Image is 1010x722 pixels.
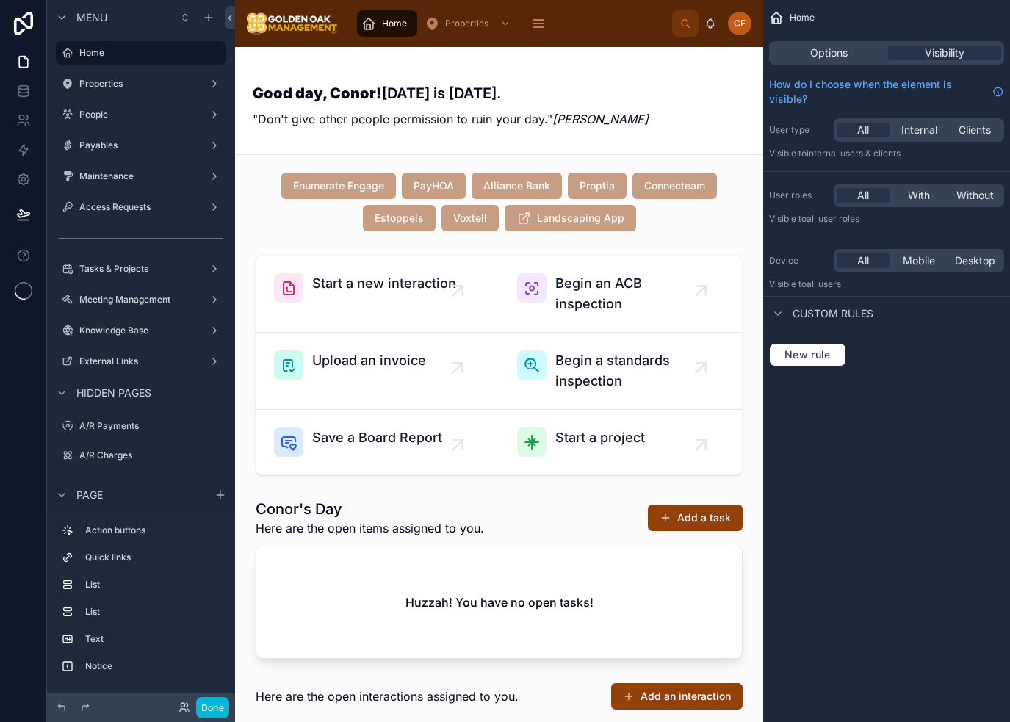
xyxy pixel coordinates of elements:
label: User roles [769,189,828,201]
a: How do I choose when the element is visible? [769,77,1004,107]
span: Without [956,188,994,203]
label: Payables [79,140,203,151]
strong: Good day, Conor! [253,84,382,102]
span: Internal users & clients [807,148,901,159]
a: Properties [56,72,226,95]
p: "Don't give other people permission to ruin your day." [253,110,649,128]
span: Internal [901,123,937,137]
a: Tasks & Projects [56,257,226,281]
span: Home [382,18,407,29]
span: How do I choose when the element is visible? [769,77,986,107]
label: External Links [79,355,203,367]
a: Home [357,10,417,37]
label: List [85,606,220,618]
span: Page [76,488,103,502]
a: A/R Charges [56,444,226,467]
a: People [56,103,226,126]
label: Knowledge Base [79,325,203,336]
label: User type [769,124,828,136]
label: A/R Charges [79,450,223,461]
label: Tasks & Projects [79,263,203,275]
span: Visibility [925,46,964,60]
em: [PERSON_NAME] [552,112,649,126]
p: Visible to [769,278,1004,290]
h3: [DATE] is [DATE]. [253,82,649,104]
label: Device [769,255,828,267]
span: Options [810,46,848,60]
p: Visible to [769,148,1004,159]
a: Access Requests [56,195,226,219]
span: CF [734,18,746,29]
span: Properties [445,18,488,29]
a: Meeting Management [56,288,226,311]
span: All [857,123,869,137]
p: Visible to [769,213,1004,225]
span: All [857,253,869,268]
span: Menu [76,10,107,25]
button: Done [196,697,229,718]
label: Text [85,633,220,645]
span: Desktop [955,253,995,268]
a: Knowledge Base [56,319,226,342]
label: List [85,579,220,591]
label: Action buttons [85,524,220,536]
label: People [79,109,203,120]
span: all users [807,278,841,289]
span: Custom rules [793,306,873,321]
a: Payables [56,134,226,157]
span: Clients [959,123,991,137]
label: Home [79,47,217,59]
div: scrollable content [47,512,235,693]
div: scrollable content [350,7,672,40]
label: Meeting Management [79,294,203,306]
label: Access Requests [79,201,203,213]
img: App logo [247,12,338,35]
span: New rule [779,348,837,361]
span: Home [790,12,815,24]
label: Properties [79,78,203,90]
span: All [857,188,869,203]
button: New rule [769,343,846,367]
label: Maintenance [79,170,203,182]
span: Hidden pages [76,386,151,400]
label: Notice [85,660,220,672]
span: With [908,188,930,203]
span: Mobile [903,253,935,268]
label: Quick links [85,552,220,563]
a: Maintenance [56,165,226,188]
label: A/R Payments [79,420,223,432]
a: Properties [420,10,518,37]
a: A/R Payments [56,414,226,438]
span: All user roles [807,213,859,224]
a: External Links [56,350,226,373]
a: My Profile [56,473,226,497]
a: Home [56,41,226,65]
